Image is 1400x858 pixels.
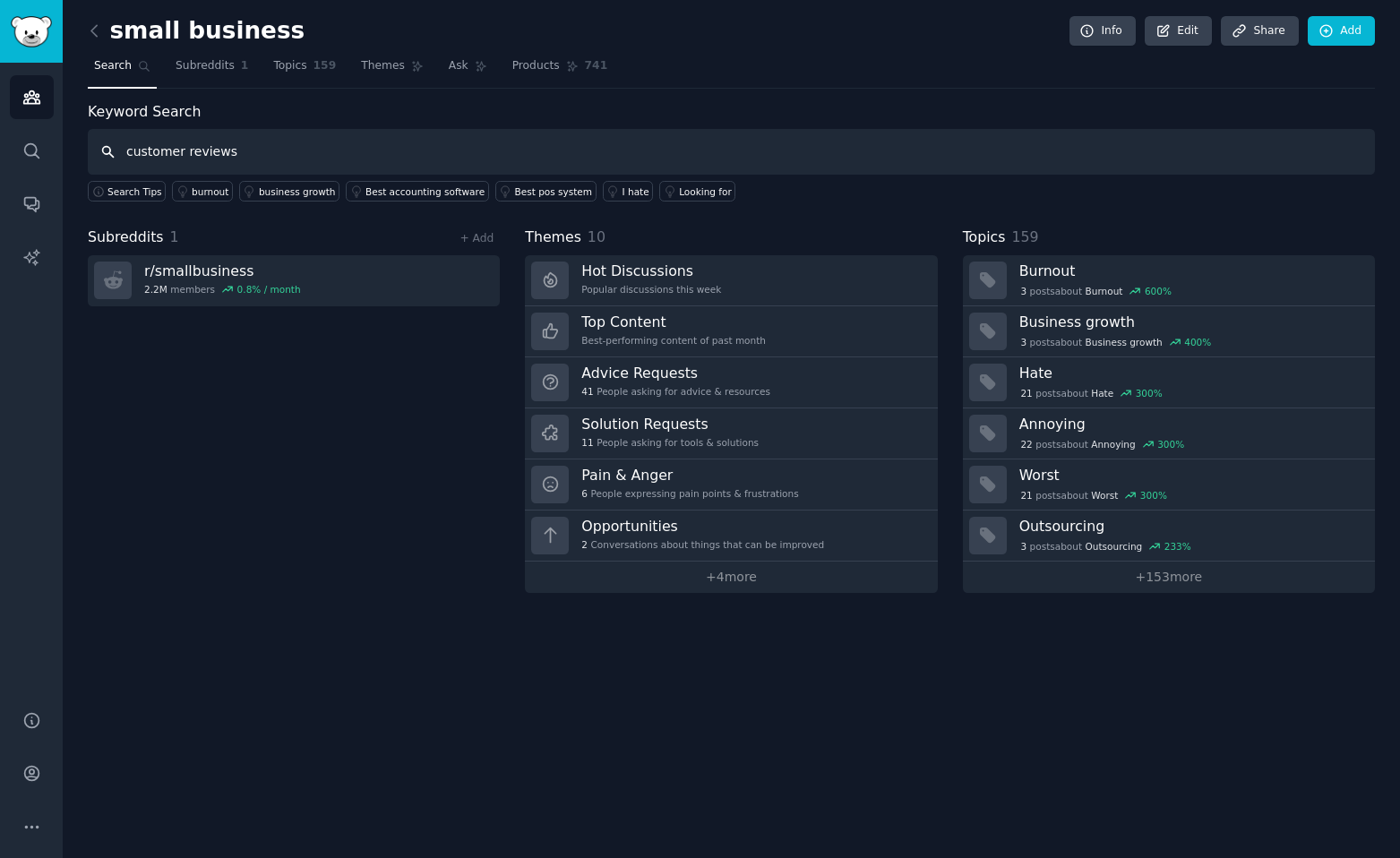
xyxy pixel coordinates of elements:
[1136,387,1163,399] div: 300 %
[346,181,489,202] a: Best accounting software
[963,306,1375,357] a: Business growth3postsaboutBusiness growth400%
[361,58,405,74] span: Themes
[515,185,592,198] div: Best pos system
[1019,415,1362,433] h3: Annoying
[963,459,1375,511] a: Worst21postsaboutWorst300%
[192,185,228,198] div: burnout
[1164,540,1191,553] div: 233 %
[1086,285,1123,297] span: Burnout
[1020,438,1032,450] span: 22
[581,538,588,551] span: 2
[1019,487,1169,503] div: post s about
[963,511,1375,562] a: Outsourcing3postsaboutOutsourcing233%
[659,181,735,202] a: Looking for
[1011,228,1038,245] span: 159
[1019,517,1362,536] h3: Outsourcing
[1020,489,1032,502] span: 21
[581,415,759,433] h3: Solution Requests
[239,181,339,202] a: business growth
[94,58,132,74] span: Search
[495,181,597,202] a: Best pos system
[581,487,588,500] span: 6
[525,511,937,562] a: Opportunities2Conversations about things that can be improved
[88,17,305,46] h2: small business
[1086,336,1163,348] span: Business growth
[525,357,937,408] a: Advice Requests41People asking for advice & resources
[963,255,1375,306] a: Burnout3postsaboutBurnout600%
[88,52,157,89] a: Search
[88,227,164,249] span: Subreddits
[581,283,721,296] div: Popular discussions this week
[259,185,336,198] div: business growth
[1221,16,1298,47] a: Share
[525,227,581,249] span: Themes
[581,385,593,398] span: 41
[1157,438,1184,450] div: 300 %
[237,283,301,296] div: 0.8 % / month
[1020,387,1032,399] span: 21
[525,459,937,511] a: Pain & Anger6People expressing pain points & frustrations
[1069,16,1136,47] a: Info
[1019,334,1213,350] div: post s about
[525,562,937,593] a: +4more
[1019,283,1173,299] div: post s about
[144,262,301,280] h3: r/ smallbusiness
[581,262,721,280] h3: Hot Discussions
[144,283,167,296] span: 2.2M
[88,181,166,202] button: Search Tips
[176,58,235,74] span: Subreddits
[525,255,937,306] a: Hot DiscussionsPopular discussions this week
[144,283,301,296] div: members
[525,306,937,357] a: Top ContentBest-performing content of past month
[1020,285,1026,297] span: 3
[1091,489,1118,502] span: Worst
[963,357,1375,408] a: Hate21postsaboutHate300%
[1308,16,1375,47] a: Add
[581,364,770,382] h3: Advice Requests
[1019,364,1362,382] h3: Hate
[267,52,342,89] a: Topics159
[313,58,337,74] span: 159
[88,129,1375,175] input: Keyword search in audience
[169,52,254,89] a: Subreddits1
[581,313,766,331] h3: Top Content
[1184,336,1211,348] div: 400 %
[1020,336,1026,348] span: 3
[460,232,494,245] a: + Add
[679,185,732,198] div: Looking for
[1091,438,1135,450] span: Annoying
[273,58,306,74] span: Topics
[581,334,766,347] div: Best-performing content of past month
[512,58,560,74] span: Products
[581,538,824,551] div: Conversations about things that can be improved
[1086,540,1143,553] span: Outsourcing
[581,385,770,398] div: People asking for advice & resources
[1020,540,1026,553] span: 3
[1145,16,1212,47] a: Edit
[588,228,606,245] span: 10
[88,103,201,120] label: Keyword Search
[355,52,430,89] a: Themes
[1145,285,1172,297] div: 600 %
[581,517,824,536] h3: Opportunities
[365,185,485,198] div: Best accounting software
[581,487,798,500] div: People expressing pain points & frustrations
[1019,262,1362,280] h3: Burnout
[170,228,179,245] span: 1
[1140,489,1167,502] div: 300 %
[1019,313,1362,331] h3: Business growth
[1019,385,1164,401] div: post s about
[88,255,500,306] a: r/smallbusiness2.2Mmembers0.8% / month
[449,58,468,74] span: Ask
[11,16,52,47] img: GummySearch logo
[107,185,162,198] span: Search Tips
[506,52,614,89] a: Products741
[581,466,798,485] h3: Pain & Anger
[1019,436,1186,452] div: post s about
[585,58,608,74] span: 741
[603,181,654,202] a: I hate
[581,436,593,449] span: 11
[241,58,249,74] span: 1
[172,181,233,202] a: burnout
[1091,387,1113,399] span: Hate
